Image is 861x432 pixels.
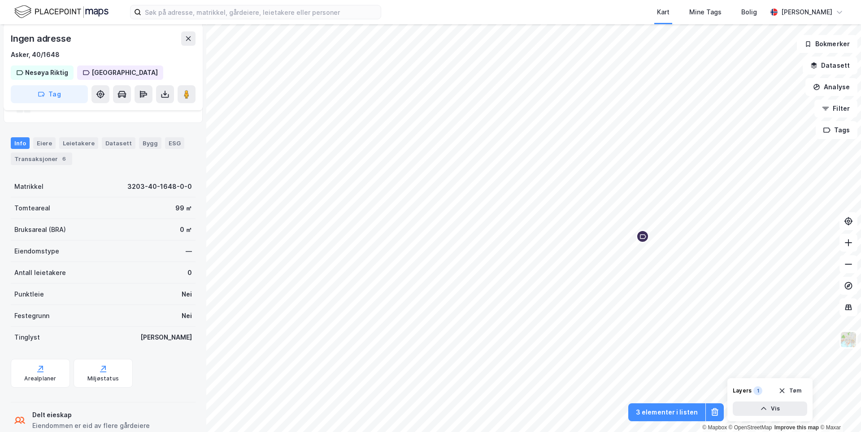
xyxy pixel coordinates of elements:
div: [PERSON_NAME] [140,332,192,343]
button: Analyse [805,78,857,96]
iframe: Chat Widget [816,389,861,432]
div: 6 [60,154,69,163]
div: Nei [182,289,192,300]
div: Delt eieskap [32,410,150,420]
div: Mine Tags [689,7,722,17]
div: Punktleie [14,289,44,300]
button: 3 elementer i listen [628,403,705,421]
button: Bokmerker [797,35,857,53]
button: Datasett [803,57,857,74]
button: Tag [11,85,88,103]
div: Ingen adresse [11,31,73,46]
div: 3203-40-1648-0-0 [127,181,192,192]
div: Tinglyst [14,332,40,343]
div: Asker, 40/1648 [11,49,60,60]
div: — [186,246,192,257]
div: [PERSON_NAME] [781,7,832,17]
div: Miljøstatus [87,375,119,382]
div: Antall leietakere [14,267,66,278]
div: 99 ㎡ [175,203,192,214]
a: Mapbox [702,424,727,431]
div: Datasett [102,137,135,149]
div: Leietakere [59,137,98,149]
button: Filter [814,100,857,118]
a: OpenStreetMap [729,424,772,431]
div: Nei [182,310,192,321]
button: Tøm [773,384,807,398]
div: Info [11,137,30,149]
div: Bruksareal (BRA) [14,224,66,235]
div: Map marker [636,230,649,243]
div: Nesøya Riktig [25,67,68,78]
div: Festegrunn [14,310,49,321]
a: Improve this map [774,424,819,431]
div: Layers [733,387,752,394]
div: Kontrollprogram for chat [816,389,861,432]
div: 0 ㎡ [180,224,192,235]
div: [GEOGRAPHIC_DATA] [91,67,158,78]
div: Tomteareal [14,203,50,214]
div: ESG [165,137,184,149]
div: 0 [187,267,192,278]
div: 1 [753,386,762,395]
button: Tags [816,121,857,139]
div: Eiendomstype [14,246,59,257]
div: Bolig [741,7,757,17]
div: Eiere [33,137,56,149]
img: logo.f888ab2527a4732fd821a326f86c7f29.svg [14,4,109,20]
button: Vis [733,401,807,416]
div: Eiendommen er eid av flere gårdeiere [32,420,150,431]
div: Bygg [139,137,161,149]
input: Søk på adresse, matrikkel, gårdeiere, leietakere eller personer [141,5,381,19]
div: Matrikkel [14,181,43,192]
div: Kart [657,7,670,17]
div: Arealplaner [24,375,56,382]
img: Z [840,331,857,348]
div: Transaksjoner [11,153,72,165]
